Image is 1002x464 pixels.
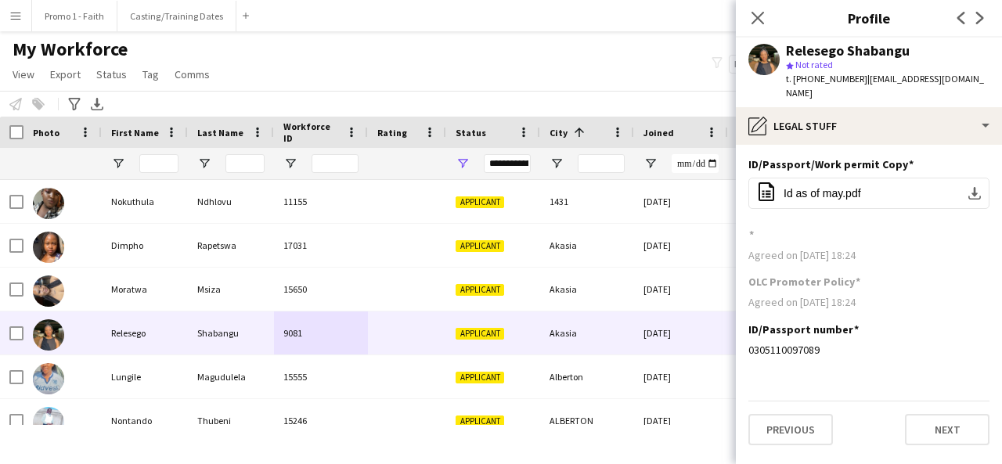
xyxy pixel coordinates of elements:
span: My Workforce [13,38,128,61]
span: Applicant [456,328,504,340]
button: Promo 1 - Faith [32,1,117,31]
div: Legal stuff [736,107,1002,145]
span: Photo [33,127,59,138]
div: [DATE] [634,180,728,223]
span: Workforce ID [283,120,340,144]
a: Comms [168,64,216,85]
img: Nokuthula Ndhlovu [33,188,64,219]
div: 17031 [274,224,368,267]
button: Id as of may.pdf [748,178,989,209]
div: Dimpho [102,224,188,267]
button: Open Filter Menu [111,156,125,171]
button: Casting/Training Dates [117,1,236,31]
div: Akasia [540,224,634,267]
h3: ID/Passport/Work permit Copy [748,157,914,171]
span: Status [456,127,486,138]
span: First Name [111,127,159,138]
div: [DATE] [634,224,728,267]
button: Open Filter Menu [643,156,658,171]
span: Applicant [456,240,504,252]
div: Rapetswa [188,224,274,267]
img: Nontando Thubeni [33,407,64,438]
span: Applicant [456,372,504,383]
a: Status [90,64,133,85]
span: Applicant [456,415,504,427]
img: Relesego Shabangu [33,319,64,351]
h3: Profile [736,8,1002,28]
input: City Filter Input [578,154,625,173]
button: Previous [748,414,833,445]
div: Nontando [102,399,188,442]
span: Export [50,67,81,81]
div: Alberton [540,355,634,398]
div: 15246 [274,399,368,442]
span: View [13,67,34,81]
button: Open Filter Menu [550,156,564,171]
input: Workforce ID Filter Input [312,154,359,173]
span: | [EMAIL_ADDRESS][DOMAIN_NAME] [786,73,984,99]
div: [DATE] [634,399,728,442]
div: Relesego [102,311,188,354]
button: Open Filter Menu [283,156,297,171]
span: Not rated [795,59,833,70]
div: Thubeni [188,399,274,442]
button: Next [905,414,989,445]
div: Agreed on [DATE] 18:24 [748,248,989,262]
span: Last Name [197,127,243,138]
div: Akasia [540,268,634,311]
a: View [6,64,41,85]
span: Applicant [456,196,504,208]
div: 1431 [540,180,634,223]
span: Applicant [456,284,504,296]
img: Lungile Magudulela [33,363,64,394]
app-action-btn: Export XLSX [88,95,106,113]
span: Id as of may.pdf [784,187,861,200]
span: Status [96,67,127,81]
div: 15555 [274,355,368,398]
img: Moratwa Msiza [33,275,64,307]
span: City [550,127,568,138]
a: Export [44,64,87,85]
h3: OLC Promoter Policy [748,275,860,289]
div: Nokuthula [102,180,188,223]
button: Open Filter Menu [197,156,211,171]
button: Everyone7,247 [729,55,807,74]
input: Last Name Filter Input [225,154,265,173]
input: First Name Filter Input [139,154,178,173]
div: Shabangu [188,311,274,354]
div: 15650 [274,268,368,311]
div: ALBERTON [540,399,634,442]
span: Joined [643,127,674,138]
div: Msiza [188,268,274,311]
div: Moratwa [102,268,188,311]
div: [DATE] [634,268,728,311]
input: Joined Filter Input [672,154,719,173]
app-action-btn: Advanced filters [65,95,84,113]
div: Agreed on [DATE] 18:24 [748,295,989,309]
div: 0305110097089 [748,343,989,357]
span: Tag [142,67,159,81]
div: Akasia [540,311,634,354]
img: Dimpho Rapetswa [33,232,64,263]
span: Comms [175,67,210,81]
div: Ndhlovu [188,180,274,223]
div: 11155 [274,180,368,223]
h3: ID/Passport number [748,322,859,336]
span: Rating [377,127,407,138]
div: [DATE] [634,311,728,354]
div: Lungile [102,355,188,398]
div: [DATE] [634,355,728,398]
button: Open Filter Menu [456,156,470,171]
a: Tag [136,64,165,85]
span: t. [PHONE_NUMBER] [786,73,867,85]
div: Magudulela [188,355,274,398]
div: 9081 [274,311,368,354]
div: Relesego Shabangu [786,44,910,58]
